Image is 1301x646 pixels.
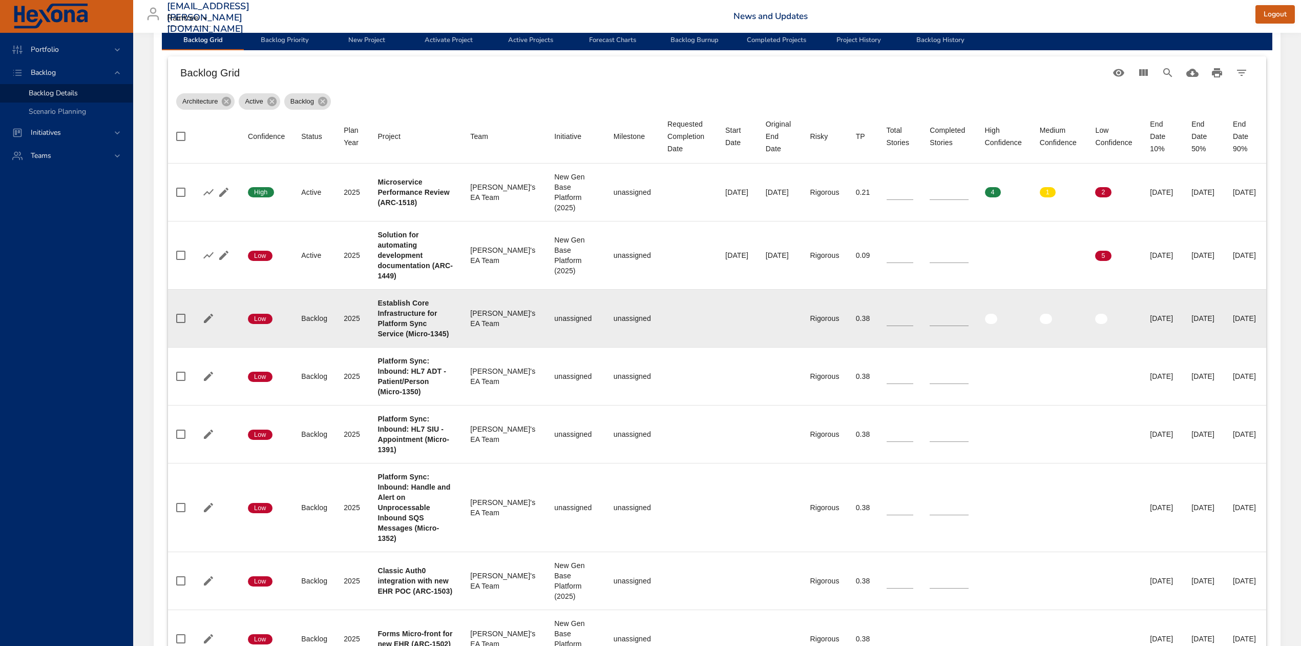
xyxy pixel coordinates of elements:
[766,118,794,155] div: Sort
[1191,371,1216,381] div: [DATE]
[301,371,327,381] div: Backlog
[985,124,1023,149] div: High Confidence
[201,427,216,442] button: Edit Project Details
[470,497,538,518] div: [PERSON_NAME]'s EA Team
[1150,371,1175,381] div: [DATE]
[470,130,488,143] div: Sort
[216,248,232,263] button: Edit Project Details
[1233,371,1258,381] div: [DATE]
[1191,634,1216,644] div: [DATE]
[554,130,581,143] div: Initiative
[930,124,968,149] div: Sort
[554,172,597,213] div: New Gen Base Platform (2025)
[766,118,794,155] div: Original End Date
[201,369,216,384] button: Edit Project Details
[344,187,361,197] div: 2025
[554,313,597,324] div: unassigned
[470,130,488,143] div: Team
[1150,576,1175,586] div: [DATE]
[725,124,749,149] div: Sort
[1150,634,1175,644] div: [DATE]
[985,124,1023,149] div: Sort
[1150,313,1175,324] div: [DATE]
[1150,502,1175,513] div: [DATE]
[23,45,67,54] span: Portfolio
[216,185,232,200] button: Edit Project Details
[614,576,651,586] div: unassigned
[167,10,211,27] div: Raintree
[856,576,870,586] div: 0.38
[201,185,216,200] button: Show Burnup
[201,573,216,589] button: Edit Project Details
[856,187,870,197] div: 0.21
[766,250,794,260] div: [DATE]
[667,118,709,155] span: Requested Completion Date
[1131,60,1156,85] button: View Columns
[344,576,361,586] div: 2025
[248,130,285,143] div: Sort
[810,371,839,381] div: Rigorous
[344,124,361,149] div: Sort
[12,4,89,29] img: Hexona
[301,130,327,143] span: Status
[1150,187,1175,197] div: [DATE]
[733,10,808,22] a: News and Updates
[1264,8,1287,21] span: Logout
[1040,124,1079,149] div: Sort
[1233,429,1258,439] div: [DATE]
[301,502,327,513] div: Backlog
[248,314,272,324] span: Low
[1095,251,1111,260] span: 5
[810,313,839,324] div: Rigorous
[1150,118,1175,155] div: End Date 10%
[248,635,272,644] span: Low
[470,366,538,387] div: [PERSON_NAME]'s EA Team
[344,124,361,149] span: Plan Year
[887,124,914,149] div: Total Stories
[201,248,216,263] button: Show Burnup
[725,124,749,149] div: Start Date
[470,182,538,203] div: [PERSON_NAME]'s EA Team
[301,313,327,324] div: Backlog
[1180,60,1205,85] button: Download CSV
[301,576,327,586] div: Backlog
[1095,188,1111,197] span: 2
[810,502,839,513] div: Rigorous
[248,251,272,260] span: Low
[1191,118,1216,155] div: End Date 50%
[614,313,651,324] div: unassigned
[301,130,322,143] div: Sort
[201,500,216,515] button: Edit Project Details
[1233,634,1258,644] div: [DATE]
[1150,429,1175,439] div: [DATE]
[614,130,645,143] div: Sort
[377,130,401,143] div: Project
[856,250,870,260] div: 0.09
[301,634,327,644] div: Backlog
[176,93,235,110] div: Architecture
[168,56,1266,89] div: Table Toolbar
[377,567,452,595] b: Classic Auth0 integration with new EHR POC (ARC-1503)
[301,250,327,260] div: Active
[377,473,450,542] b: Platform Sync: Inbound: Handle and Alert on Unprocessable Inbound SQS Messages (Micro-1352)
[248,430,272,439] span: Low
[856,502,870,513] div: 0.38
[248,503,272,513] span: Low
[239,93,280,110] div: Active
[856,313,870,324] div: 0.38
[856,130,865,143] div: TP
[1040,124,1079,149] div: Medium Confidence
[23,128,69,137] span: Initiatives
[554,371,597,381] div: unassigned
[1205,60,1229,85] button: Print
[1095,124,1134,149] div: Low Confidence
[856,634,870,644] div: 0.38
[1191,502,1216,513] div: [DATE]
[810,130,839,143] span: Risky
[470,245,538,266] div: [PERSON_NAME]'s EA Team
[301,130,322,143] div: Status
